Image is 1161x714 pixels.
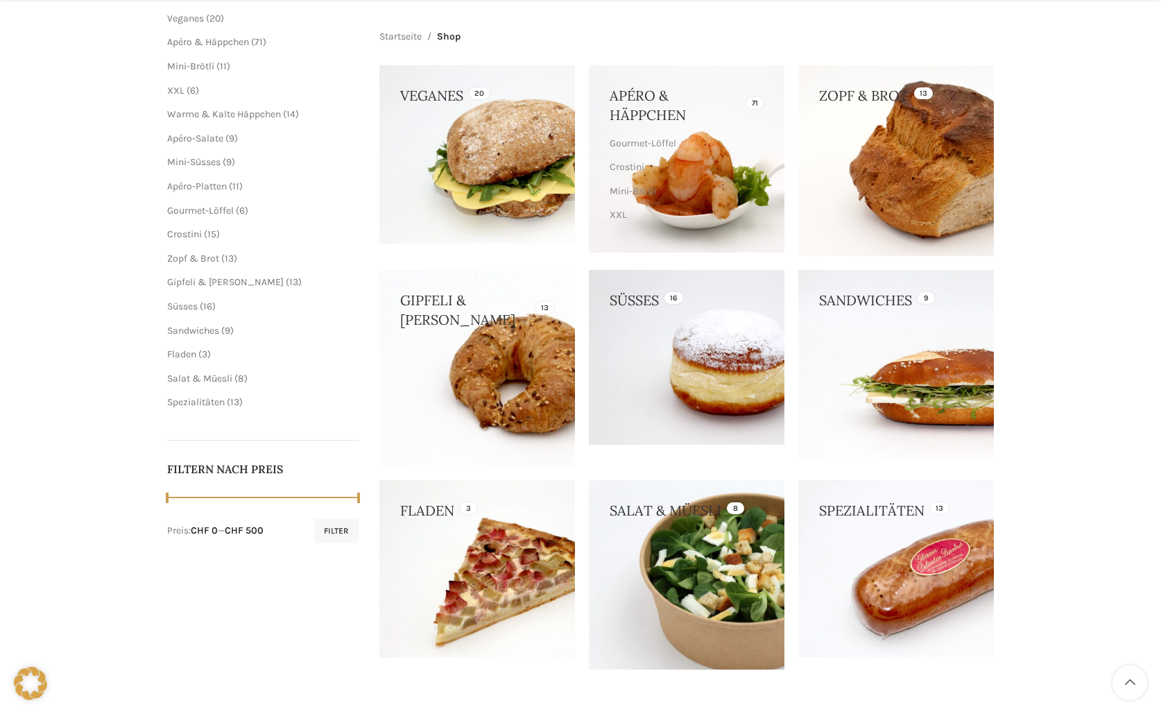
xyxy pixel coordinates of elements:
[167,108,281,120] a: Warme & Kalte Häppchen
[209,12,221,24] span: 20
[167,60,214,72] a: Mini-Brötli
[167,373,232,384] a: Salat & Müesli
[220,60,227,72] span: 11
[167,461,359,477] h5: Filtern nach Preis
[1112,665,1147,700] a: Scroll to top button
[610,203,760,227] a: XXL
[207,228,216,240] span: 15
[230,396,239,408] span: 13
[255,36,263,48] span: 71
[225,253,234,264] span: 13
[167,156,221,168] a: Mini-Süsses
[167,12,204,24] a: Veganes
[167,205,234,216] a: Gourmet-Löffel
[191,525,218,536] span: CHF 0
[610,155,760,179] a: Crostini
[232,180,239,192] span: 11
[289,276,298,288] span: 13
[167,180,227,192] a: Apéro-Platten
[190,85,196,96] span: 6
[238,373,244,384] span: 8
[202,348,207,360] span: 3
[239,205,245,216] span: 6
[167,133,223,144] a: Apéro-Salate
[610,132,760,155] a: Gourmet-Löffel
[167,524,264,538] div: Preis: —
[437,29,461,44] span: Shop
[203,300,212,312] span: 16
[167,85,184,96] a: XXL
[167,300,198,312] a: Süsses
[167,348,196,360] a: Fladen
[225,325,230,337] span: 9
[167,276,284,288] a: Gipfeli & [PERSON_NAME]
[379,29,422,44] a: Startseite
[226,156,232,168] span: 9
[610,180,760,203] a: Mini-Brötli
[167,325,219,337] a: Sandwiches
[167,228,202,240] a: Crostini
[229,133,234,144] span: 9
[167,36,249,48] a: Apéro & Häppchen
[379,29,461,44] nav: Breadcrumb
[286,108,295,120] span: 14
[610,227,760,250] a: Warme & Kalte Häppchen
[167,396,225,408] a: Spezialitäten
[225,525,264,536] span: CHF 500
[314,518,359,543] button: Filter
[167,253,219,264] a: Zopf & Brot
